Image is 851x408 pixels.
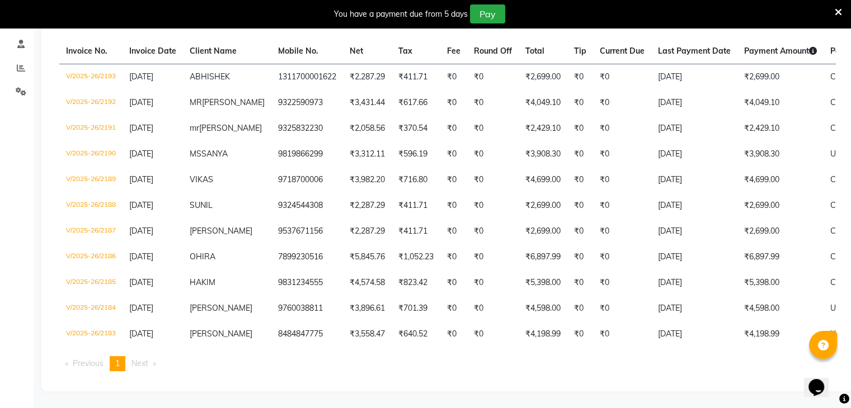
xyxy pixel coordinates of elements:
[737,296,824,321] td: ₹4,598.00
[59,193,123,219] td: V/2025-26/2188
[519,141,567,167] td: ₹3,908.30
[519,321,567,347] td: ₹4,198.99
[737,167,824,193] td: ₹4,699.00
[271,219,343,244] td: 9537671156
[131,358,148,368] span: Next
[651,167,737,193] td: [DATE]
[271,141,343,167] td: 9819866299
[190,277,215,287] span: HAKIM
[737,64,824,90] td: ₹2,699.00
[334,8,468,20] div: You have a payment due from 5 days
[830,303,843,313] span: UPI
[190,46,237,56] span: Client Name
[190,174,213,184] span: VIKAS
[593,90,651,116] td: ₹0
[190,303,252,313] span: [PERSON_NAME]
[392,141,440,167] td: ₹596.19
[190,200,213,210] span: SUNIL
[271,167,343,193] td: 9718700006
[651,141,737,167] td: [DATE]
[398,46,412,56] span: Tax
[271,321,343,347] td: 8484847775
[519,244,567,270] td: ₹6,897.99
[651,296,737,321] td: [DATE]
[190,123,199,133] span: mr
[59,219,123,244] td: V/2025-26/2187
[115,358,120,368] span: 1
[651,219,737,244] td: [DATE]
[392,64,440,90] td: ₹411.71
[593,141,651,167] td: ₹0
[129,46,176,56] span: Invoice Date
[271,244,343,270] td: 7899230516
[278,46,318,56] span: Mobile No.
[343,193,392,219] td: ₹2,287.29
[129,149,153,159] span: [DATE]
[343,219,392,244] td: ₹2,287.29
[129,277,153,287] span: [DATE]
[467,270,519,296] td: ₹0
[59,141,123,167] td: V/2025-26/2190
[392,193,440,219] td: ₹411.71
[467,90,519,116] td: ₹0
[59,90,123,116] td: V/2025-26/2192
[343,296,392,321] td: ₹3,896.61
[66,46,107,56] span: Invoice No.
[343,270,392,296] td: ₹4,574.58
[129,252,153,262] span: [DATE]
[593,167,651,193] td: ₹0
[519,219,567,244] td: ₹2,699.00
[651,64,737,90] td: [DATE]
[343,141,392,167] td: ₹3,312.11
[350,46,363,56] span: Net
[447,46,460,56] span: Fee
[593,270,651,296] td: ₹0
[651,270,737,296] td: [DATE]
[467,167,519,193] td: ₹0
[129,226,153,236] span: [DATE]
[567,296,593,321] td: ₹0
[519,90,567,116] td: ₹4,049.10
[271,296,343,321] td: 9760038811
[73,358,104,368] span: Previous
[190,97,202,107] span: MR
[392,116,440,141] td: ₹370.54
[519,167,567,193] td: ₹4,699.00
[201,149,228,159] span: SANYA
[467,296,519,321] td: ₹0
[830,329,843,339] span: UPI
[343,64,392,90] td: ₹2,287.29
[440,90,467,116] td: ₹0
[440,270,467,296] td: ₹0
[737,141,824,167] td: ₹3,908.30
[737,244,824,270] td: ₹6,897.99
[190,329,252,339] span: [PERSON_NAME]
[59,356,836,371] nav: Pagination
[467,321,519,347] td: ₹0
[593,296,651,321] td: ₹0
[190,149,201,159] span: MS
[593,321,651,347] td: ₹0
[651,244,737,270] td: [DATE]
[392,296,440,321] td: ₹701.39
[343,244,392,270] td: ₹5,845.76
[593,64,651,90] td: ₹0
[440,193,467,219] td: ₹0
[519,270,567,296] td: ₹5,398.00
[440,141,467,167] td: ₹0
[190,226,252,236] span: [PERSON_NAME]
[737,193,824,219] td: ₹2,699.00
[737,219,824,244] td: ₹2,699.00
[467,193,519,219] td: ₹0
[658,46,731,56] span: Last Payment Date
[59,244,123,270] td: V/2025-26/2186
[651,116,737,141] td: [DATE]
[567,116,593,141] td: ₹0
[593,219,651,244] td: ₹0
[190,72,230,82] span: ABHISHEK
[567,193,593,219] td: ₹0
[651,90,737,116] td: [DATE]
[129,200,153,210] span: [DATE]
[467,219,519,244] td: ₹0
[467,116,519,141] td: ₹0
